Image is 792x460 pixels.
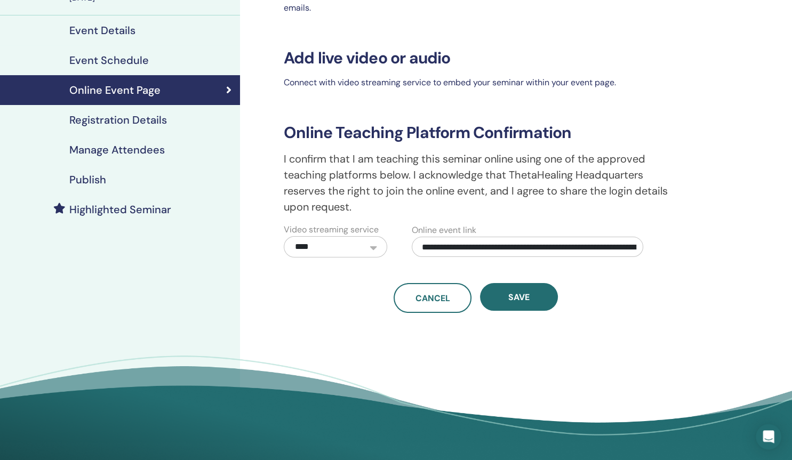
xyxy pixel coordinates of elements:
[69,203,171,216] h4: Highlighted Seminar
[508,292,530,303] span: Save
[415,293,450,304] span: Cancel
[69,114,167,126] h4: Registration Details
[69,54,149,67] h4: Event Schedule
[277,123,674,142] h3: Online Teaching Platform Confirmation
[277,76,674,89] p: Connect with video streaming service to embed your seminar within your event page.
[284,223,379,236] label: Video streaming service
[412,224,476,237] label: Online event link
[69,143,165,156] h4: Manage Attendees
[480,283,558,311] button: Save
[394,283,471,313] a: Cancel
[756,424,781,449] div: Open Intercom Messenger
[69,173,106,186] h4: Publish
[277,151,674,215] p: I confirm that I am teaching this seminar online using one of the approved teaching platforms bel...
[69,24,135,37] h4: Event Details
[277,49,674,68] h3: Add live video or audio
[69,84,161,96] h4: Online Event Page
